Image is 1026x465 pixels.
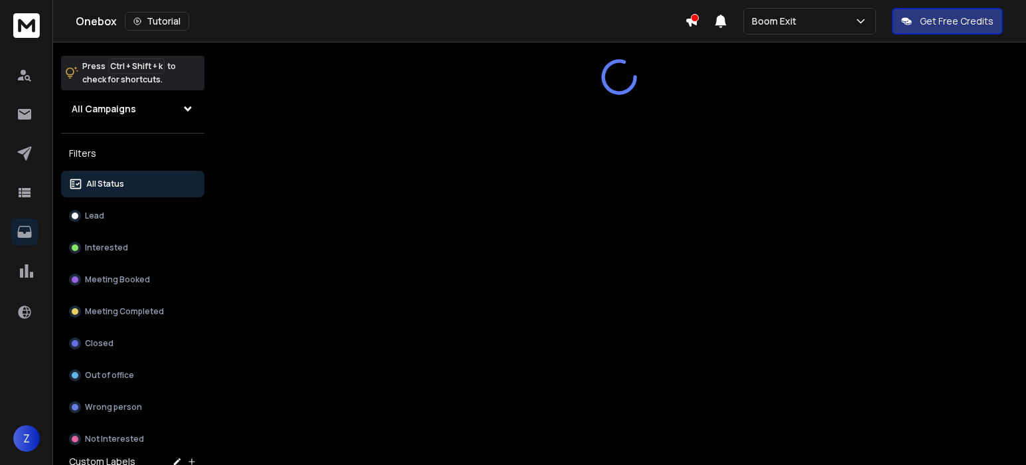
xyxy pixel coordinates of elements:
p: Interested [85,242,128,253]
p: Press to check for shortcuts. [82,60,176,86]
p: Out of office [85,370,134,381]
p: Boom Exit [752,15,802,28]
h3: Filters [61,144,204,163]
button: Get Free Credits [892,8,1003,35]
h1: All Campaigns [72,102,136,116]
p: Wrong person [85,402,142,413]
p: Lead [85,211,104,221]
button: Z [13,425,40,452]
button: Not Interested [61,426,204,452]
p: All Status [86,179,124,189]
p: Not Interested [85,434,144,444]
span: Ctrl + Shift + k [108,58,165,74]
button: Meeting Booked [61,266,204,293]
button: Lead [61,203,204,229]
div: Onebox [76,12,685,31]
button: All Status [61,171,204,197]
button: Interested [61,234,204,261]
p: Get Free Credits [920,15,993,28]
button: Wrong person [61,394,204,420]
p: Meeting Completed [85,306,164,317]
p: Closed [85,338,113,349]
button: Tutorial [125,12,189,31]
p: Meeting Booked [85,274,150,285]
button: All Campaigns [61,96,204,122]
button: Closed [61,330,204,357]
button: Meeting Completed [61,298,204,325]
button: Out of office [61,362,204,389]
